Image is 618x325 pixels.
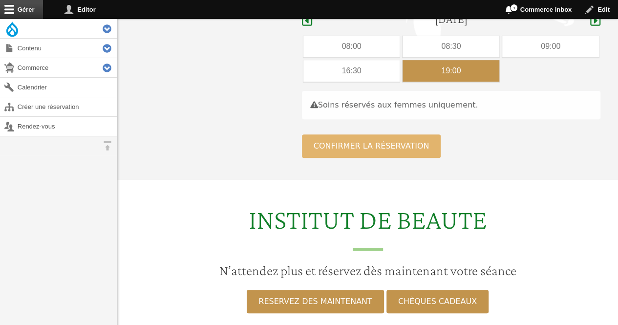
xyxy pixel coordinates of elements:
a: CHÈQUES CADEAUX [386,290,489,313]
h3: N’attendez plus et réservez dès maintenant votre séance [123,262,612,279]
div: Soins réservés aux femmes uniquement. [302,91,600,119]
a: RESERVEZ DES MAINTENANT [247,290,384,313]
div: 08:30 [403,36,499,57]
h2: INSTITUT DE BEAUTE [123,203,612,251]
div: 08:00 [303,36,400,57]
h4: [DATE] [435,12,468,26]
button: Orientation horizontale [98,136,117,155]
span: 1 [510,4,518,12]
div: 16:30 [303,60,400,82]
div: 09:00 [502,36,599,57]
div: 19:00 [403,60,499,82]
button: Confirmer la réservation [302,134,441,158]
